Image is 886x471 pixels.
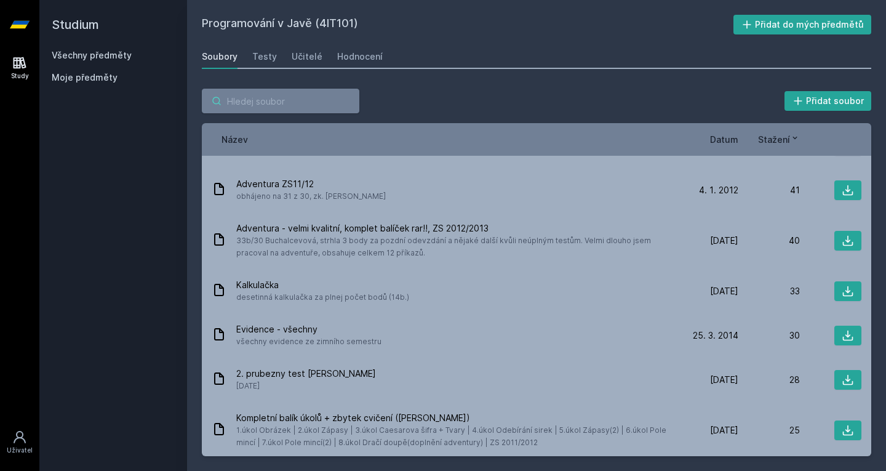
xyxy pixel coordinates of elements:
[693,329,738,342] span: 25. 3. 2014
[236,279,409,291] span: Kalkulačka
[738,184,800,196] div: 41
[52,71,118,84] span: Moje předměty
[252,44,277,69] a: Testy
[236,424,672,449] span: 1.úkol Obrázek | 2.úkol Zápasy | 3.úkol Caesarova šifra + Tvary | 4.úkol Odebírání sirek | 5.úkol...
[710,374,738,386] span: [DATE]
[202,15,733,34] h2: Programování v Javě (4IT101)
[11,71,29,81] div: Study
[292,44,322,69] a: Učitelé
[202,89,359,113] input: Hledej soubor
[236,291,409,304] span: desetinná kalkulačka za plnej počet bodů (14b.)
[337,44,383,69] a: Hodnocení
[758,133,800,146] button: Stažení
[7,446,33,455] div: Uživatel
[202,50,237,63] div: Soubory
[733,15,872,34] button: Přidat do mých předmětů
[337,50,383,63] div: Hodnocení
[784,91,872,111] button: Přidat soubor
[738,235,800,247] div: 40
[252,50,277,63] div: Testy
[236,323,381,336] span: Evidence - všechny
[758,133,790,146] span: Stažení
[738,285,800,297] div: 33
[236,380,376,392] span: [DATE]
[710,235,738,247] span: [DATE]
[236,235,672,259] span: 33b/30 Buchalcevová, strhla 3 body za pozdní odevzdání a nějaké další kvůli neúplným testům. Velm...
[699,184,738,196] span: 4. 1. 2012
[236,368,376,380] span: 2. prubezny test [PERSON_NAME]
[2,424,37,461] a: Uživatel
[236,336,381,348] span: všechny evidence ze zimního semestru
[236,190,386,203] span: obhájeno na 31 z 30, zk. [PERSON_NAME]
[710,285,738,297] span: [DATE]
[236,178,386,190] span: Adventura ZS11/12
[236,412,672,424] span: Kompletní balík úkolů + zbytek cvičení ([PERSON_NAME])
[710,133,738,146] button: Datum
[292,50,322,63] div: Učitelé
[52,50,132,60] a: Všechny předměty
[710,424,738,437] span: [DATE]
[221,133,248,146] button: Název
[236,222,672,235] span: Adventura - velmi kvalitní, komplet balíček rar!!, ZS 2012/2013
[738,329,800,342] div: 30
[738,374,800,386] div: 28
[738,424,800,437] div: 25
[202,44,237,69] a: Soubory
[2,49,37,87] a: Study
